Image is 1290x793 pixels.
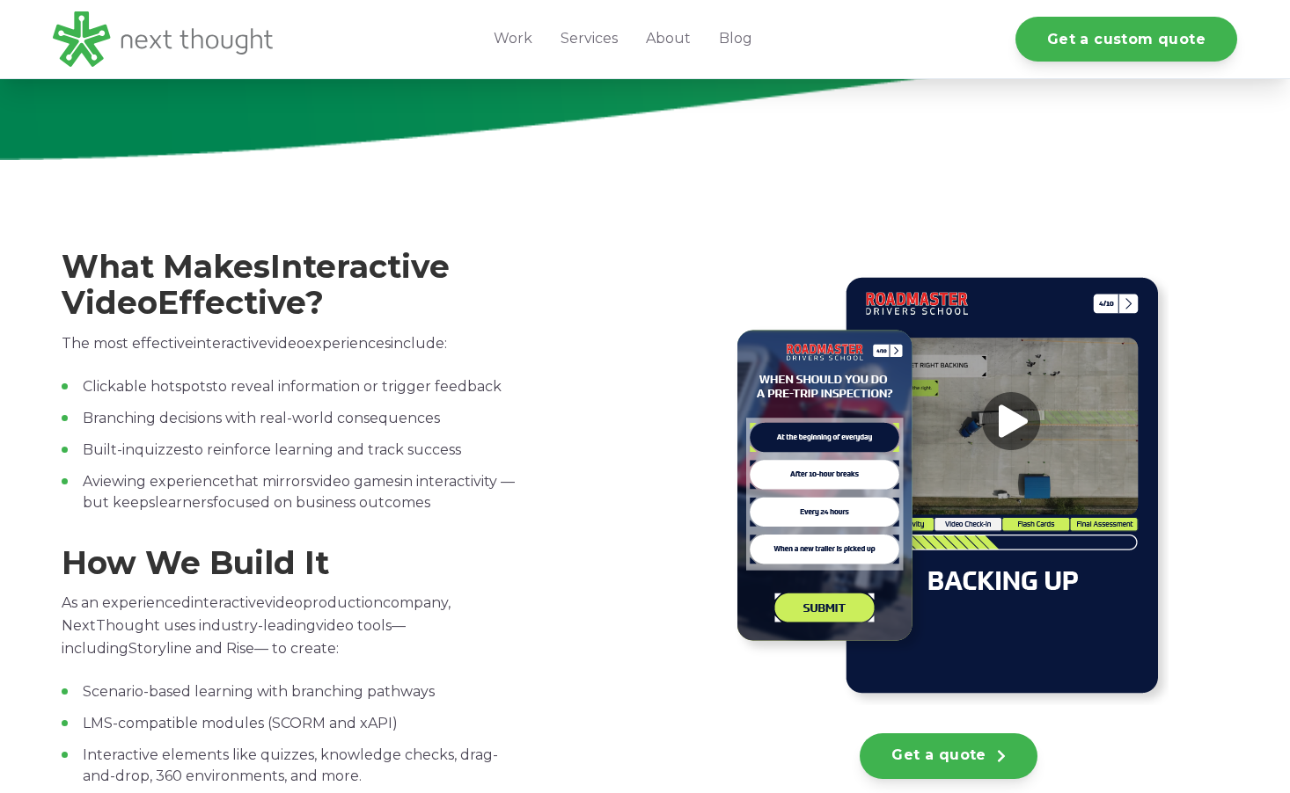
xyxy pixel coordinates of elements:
[83,681,516,702] p: Scenario-based learning with branching pathways
[62,592,516,660] p: As an experienced , NextThought uses industry-leading — including — to create:
[268,335,305,352] span: video
[83,713,516,734] p: LMS-compatible modules (SCORM and xAPI)
[62,332,516,355] p: The most effective include:
[62,249,516,322] h2: What Makes Effective?
[312,473,400,490] span: video games
[191,594,265,611] span: interactive
[83,376,516,397] p: to reveal information or trigger feedback
[62,545,516,581] h2: How We Build It
[128,640,254,657] span: Storyline and Rise
[194,335,268,352] span: interactive
[83,471,516,513] p: A that mirrors in interactivity — but keeps focused on business outcomes
[155,494,213,511] span: learners
[316,617,392,634] span: video tools
[83,378,147,395] span: Clickable
[860,733,1037,779] a: Get a quote
[83,746,498,784] span: Interactive elements like quizzes, knowledge checks, drag-and-drop, 360 environments, and more.
[1015,17,1237,62] a: Get a custom quote
[92,473,229,490] span: viewing experience
[303,594,383,611] span: production
[383,594,448,611] span: company
[83,408,516,429] p: Branching decisions with real-world consequences
[135,441,188,458] span: quizzes
[265,594,303,611] span: video
[62,247,450,322] span: Interactive Video
[53,11,273,67] img: LG - NextThought Logo
[305,335,391,352] span: experiences
[150,378,212,395] span: hotspots
[729,266,1169,705] img: Road Masters
[83,440,516,461] p: Built-in to reinforce learning and track success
